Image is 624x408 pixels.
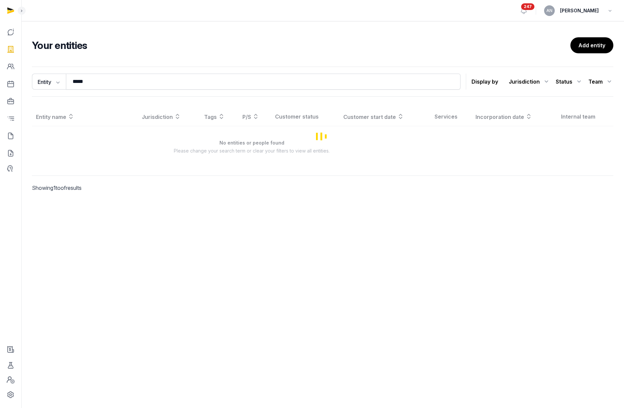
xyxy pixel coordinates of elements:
[546,9,552,13] span: AN
[53,185,56,191] span: 1
[544,5,555,16] button: AN
[32,74,66,90] button: Entity
[556,76,583,87] div: Status
[560,7,599,15] span: [PERSON_NAME]
[32,39,570,51] h2: Your entities
[521,3,534,10] span: 247
[32,176,169,200] p: Showing to of results
[570,37,613,53] a: Add entity
[588,76,613,87] div: Team
[471,76,498,87] p: Display by
[32,107,613,165] div: Loading
[509,76,550,87] div: Jurisdiction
